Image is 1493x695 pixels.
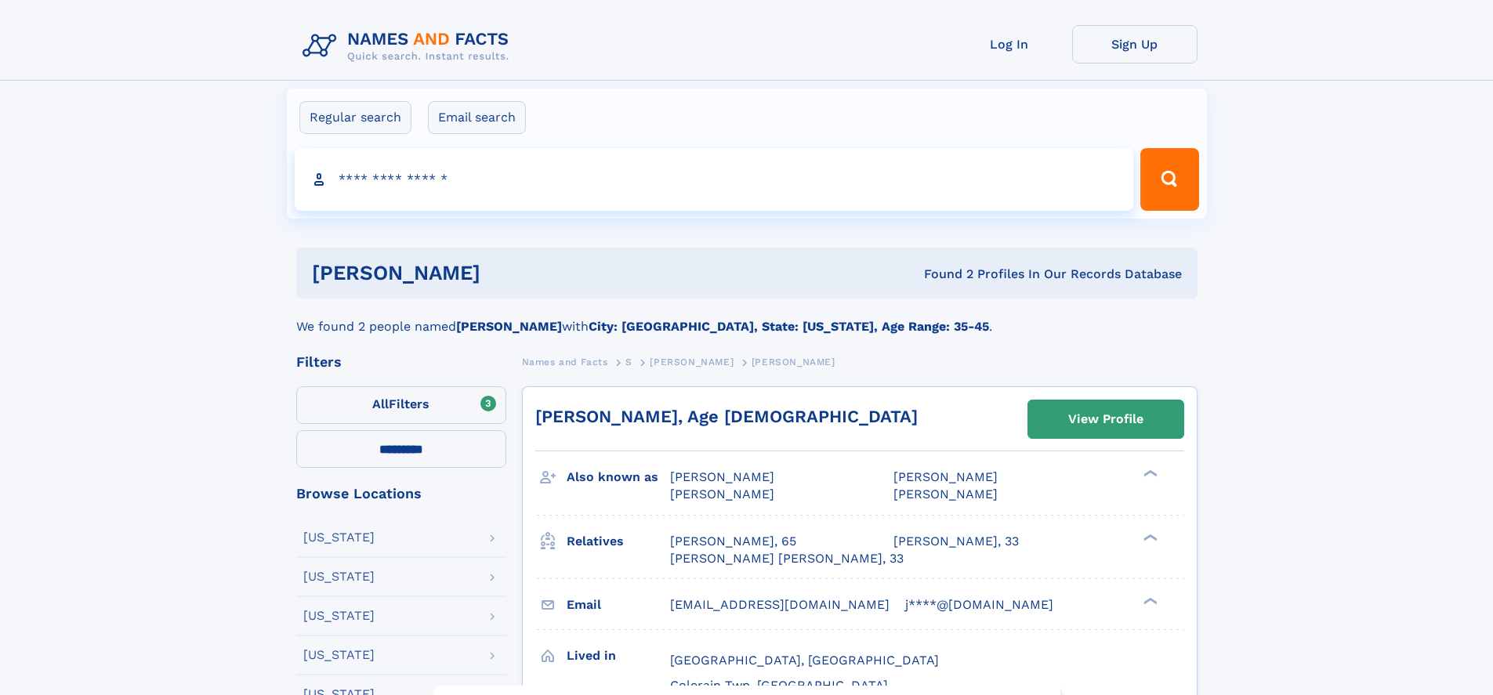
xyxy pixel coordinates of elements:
[567,528,670,555] h3: Relatives
[1140,595,1158,606] div: ❯
[670,653,939,668] span: [GEOGRAPHIC_DATA], [GEOGRAPHIC_DATA]
[702,266,1182,283] div: Found 2 Profiles In Our Records Database
[670,487,774,501] span: [PERSON_NAME]
[670,550,904,567] a: [PERSON_NAME] [PERSON_NAME], 33
[372,396,389,411] span: All
[893,469,998,484] span: [PERSON_NAME]
[893,487,998,501] span: [PERSON_NAME]
[1028,400,1183,438] a: View Profile
[1140,148,1198,211] button: Search Button
[1140,469,1158,479] div: ❯
[670,469,774,484] span: [PERSON_NAME]
[428,101,526,134] label: Email search
[296,386,506,424] label: Filters
[296,487,506,501] div: Browse Locations
[650,357,734,367] span: [PERSON_NAME]
[303,570,375,583] div: [US_STATE]
[567,464,670,490] h3: Also known as
[456,319,562,334] b: [PERSON_NAME]
[1072,25,1198,63] a: Sign Up
[650,352,734,371] a: [PERSON_NAME]
[625,357,632,367] span: S
[1068,401,1143,437] div: View Profile
[567,643,670,669] h3: Lived in
[567,592,670,618] h3: Email
[303,649,375,661] div: [US_STATE]
[296,299,1198,336] div: We found 2 people named with .
[299,101,411,134] label: Regular search
[670,533,796,550] a: [PERSON_NAME], 65
[295,148,1134,211] input: search input
[522,352,608,371] a: Names and Facts
[312,263,702,283] h1: [PERSON_NAME]
[947,25,1072,63] a: Log In
[670,678,888,693] span: Colerain Twp, [GEOGRAPHIC_DATA]
[535,407,918,426] a: [PERSON_NAME], Age [DEMOGRAPHIC_DATA]
[296,25,522,67] img: Logo Names and Facts
[670,597,890,612] span: [EMAIL_ADDRESS][DOMAIN_NAME]
[893,533,1019,550] a: [PERSON_NAME], 33
[296,355,506,369] div: Filters
[1140,532,1158,542] div: ❯
[625,352,632,371] a: S
[589,319,989,334] b: City: [GEOGRAPHIC_DATA], State: [US_STATE], Age Range: 35-45
[752,357,835,367] span: [PERSON_NAME]
[303,610,375,622] div: [US_STATE]
[303,531,375,544] div: [US_STATE]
